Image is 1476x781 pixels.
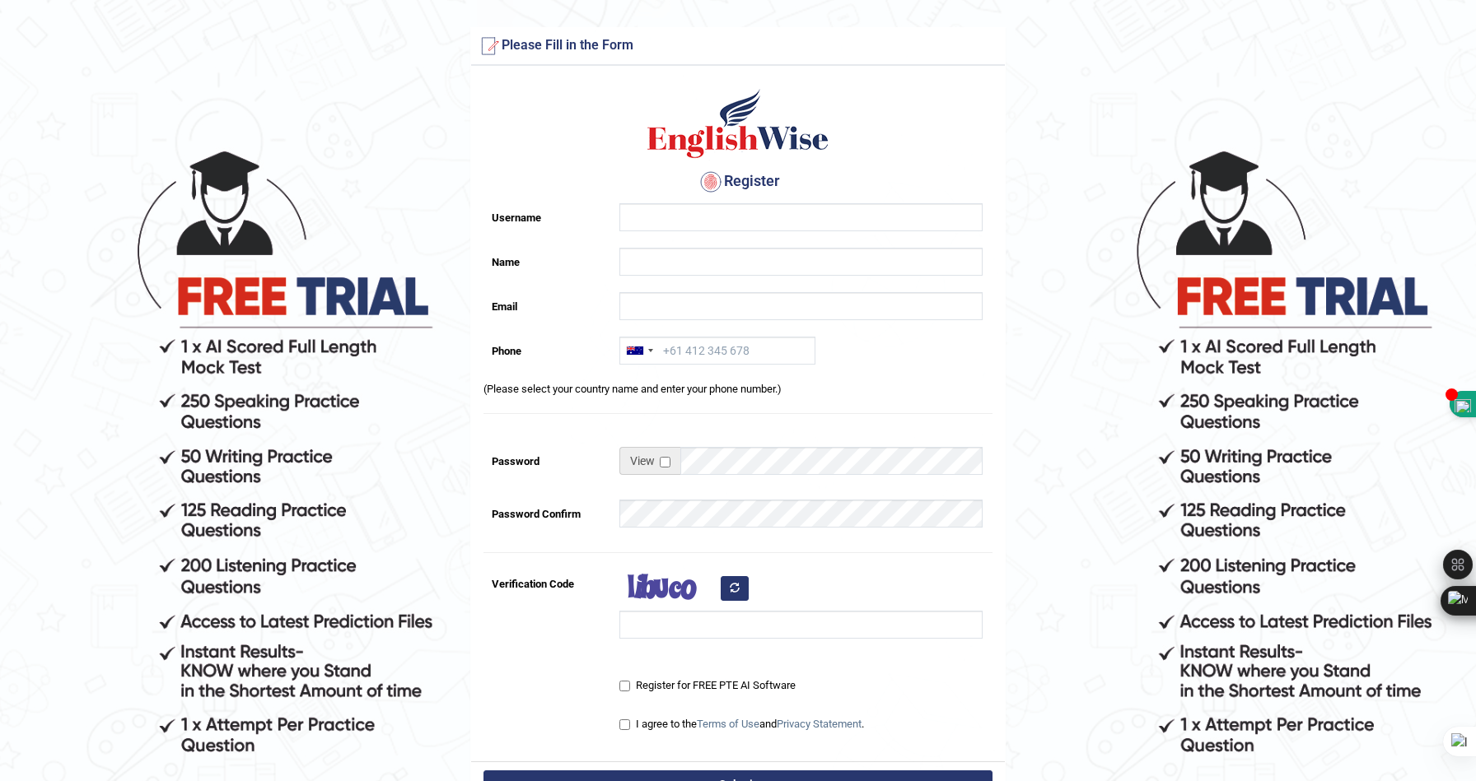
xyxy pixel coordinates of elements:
h3: Please Fill in the Form [475,33,1001,59]
label: I agree to the and . [619,716,864,732]
label: Verification Code [483,569,611,592]
a: Terms of Use [697,718,759,730]
label: Password [483,447,611,469]
label: Register for FREE PTE AI Software [619,677,796,694]
div: Australia: +61 [620,337,658,364]
label: Name [483,248,611,270]
label: Password Confirm [483,500,611,522]
label: Email [483,292,611,314]
h4: Register [483,169,993,195]
input: +61 412 345 678 [619,337,815,365]
input: Register for FREE PTE AI Software [619,681,630,691]
img: Logo of English Wise create a new account for intelligent practice with AI [644,86,832,160]
input: I agree to theTerms of UseandPrivacy Statement. [619,719,630,730]
input: Show/Hide Password [660,457,670,467]
p: (Please select your country name and enter your phone number.) [483,381,993,397]
label: Phone [483,337,611,359]
a: Privacy Statement [777,718,862,730]
label: Username [483,203,611,225]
